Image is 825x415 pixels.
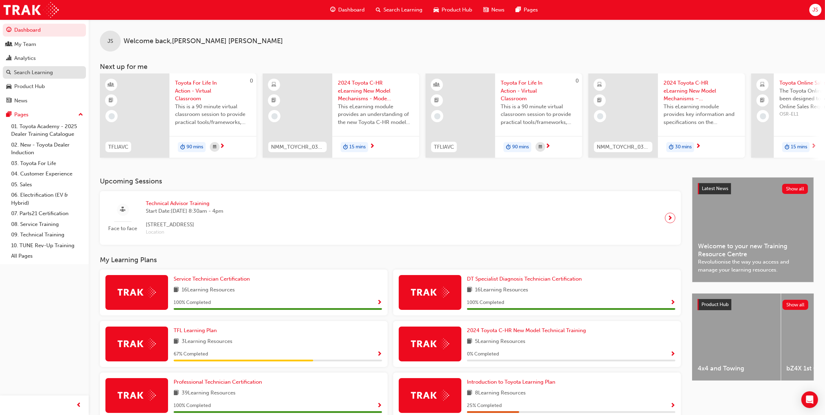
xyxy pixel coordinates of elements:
[8,219,86,230] a: 08. Service Training
[475,286,528,295] span: 16 Learning Resources
[109,80,114,89] span: learningResourceType_INSTRUCTOR_LED-icon
[174,378,265,386] a: Professional Technician Certification
[376,6,381,14] span: search-icon
[491,6,505,14] span: News
[597,143,650,151] span: NMM_TOYCHR_032024_MODULE_2
[14,69,53,77] div: Search Learning
[675,143,692,151] span: 30 mins
[272,96,277,105] span: booktick-icon
[483,6,489,14] span: news-icon
[105,225,140,233] span: Face to face
[174,402,211,410] span: 100 % Completed
[8,251,86,261] a: All Pages
[467,389,472,398] span: book-icon
[6,98,11,104] span: news-icon
[411,390,449,401] img: Trak
[271,143,324,151] span: NMM_TOYCHR_032024_MODULE_1
[434,113,441,119] span: learningRecordVerb_NONE-icon
[8,140,86,158] a: 02. New - Toyota Dealer Induction
[812,6,818,14] span: JS
[146,228,223,236] span: Location
[760,80,765,89] span: laptop-icon
[6,84,11,90] span: car-icon
[428,3,478,17] a: car-iconProduct Hub
[146,207,223,215] span: Start Date: [DATE] 8:30am - 4pm
[696,143,701,150] span: next-icon
[506,143,511,152] span: duration-icon
[3,80,86,93] a: Product Hub
[467,327,586,334] span: 2024 Toyota C-HR New Model Technical Training
[467,337,472,346] span: book-icon
[325,3,370,17] a: guage-iconDashboard
[597,113,603,119] span: learningRecordVerb_NONE-icon
[187,143,203,151] span: 90 mins
[698,183,808,194] a: Latest NewsShow all
[377,351,382,358] span: Show Progress
[811,143,816,150] span: next-icon
[175,103,251,126] span: This is a 90 minute virtual classroom session to provide practical tools/frameworks, behaviours a...
[100,256,681,264] h3: My Learning Plans
[377,401,382,410] button: Show Progress
[174,337,179,346] span: book-icon
[377,298,382,307] button: Show Progress
[3,108,86,121] button: Pages
[692,177,814,282] a: Latest NewsShow allWelcome to your new Training Resource CentreRevolutionise the way you access a...
[78,110,83,119] span: up-icon
[8,229,86,240] a: 09. Technical Training
[118,390,156,401] img: Trak
[411,338,449,349] img: Trak
[467,276,582,282] span: DT Specialist Diagnosis Technician Certification
[174,327,220,335] a: TFL Learning Plan
[698,299,808,310] a: Product HubShow all
[108,37,113,45] span: JS
[475,337,525,346] span: 5 Learning Resources
[467,327,589,335] a: 2024 Toyota C-HR New Model Technical Training
[109,113,115,119] span: learningRecordVerb_NONE-icon
[524,6,538,14] span: Pages
[501,79,577,103] span: Toyota For Life In Action - Virtual Classroom
[6,112,11,118] span: pages-icon
[3,52,86,65] a: Analytics
[175,79,251,103] span: Toyota For Life In Action - Virtual Classroom
[14,40,36,48] div: My Team
[272,80,277,89] span: learningResourceType_ELEARNING-icon
[271,113,278,119] span: learningRecordVerb_NONE-icon
[467,402,502,410] span: 25 % Completed
[467,299,504,307] span: 100 % Completed
[105,197,675,239] a: Face to faceTechnical Advisor TrainingStart Date:[DATE] 8:30am - 4pm[STREET_ADDRESS]Location
[426,73,582,158] a: 0TFLIAVCToyota For Life In Action - Virtual ClassroomThis is a 90 minute virtual classroom sessio...
[698,242,808,258] span: Welcome to your new Training Resource Centre
[588,73,745,158] a: NMM_TOYCHR_032024_MODULE_22024 Toyota C-HR eLearning New Model Mechanisms – Powertrains (Module 2...
[108,143,128,151] span: TFLIAVC
[6,55,11,62] span: chart-icon
[597,80,602,89] span: learningResourceType_ELEARNING-icon
[174,350,208,358] span: 67 % Completed
[801,391,818,408] div: Open Intercom Messenger
[8,121,86,140] a: 01. Toyota Academy - 2025 Dealer Training Catalogue
[174,276,250,282] span: Service Technician Certification
[435,80,439,89] span: learningResourceType_INSTRUCTOR_LED-icon
[6,41,11,48] span: people-icon
[501,103,577,126] span: This is a 90 minute virtual classroom session to provide practical tools/frameworks, behaviours a...
[791,143,807,151] span: 15 mins
[539,143,542,151] span: calendar-icon
[338,6,365,14] span: Dashboard
[670,300,675,306] span: Show Progress
[120,205,126,214] span: sessionType_FACE_TO_FACE-icon
[383,6,422,14] span: Search Learning
[174,389,179,398] span: book-icon
[478,3,510,17] a: news-iconNews
[118,338,156,349] img: Trak
[338,79,414,103] span: 2024 Toyota C-HR eLearning New Model Mechanisms - Model Outline (Module 1)
[174,327,217,334] span: TFL Learning Plan
[475,389,526,398] span: 8 Learning Resources
[6,27,11,33] span: guage-icon
[377,300,382,306] span: Show Progress
[809,4,822,16] button: JS
[411,287,449,298] img: Trak
[670,298,675,307] button: Show Progress
[146,221,223,229] span: [STREET_ADDRESS]
[467,286,472,295] span: book-icon
[785,143,790,152] span: duration-icon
